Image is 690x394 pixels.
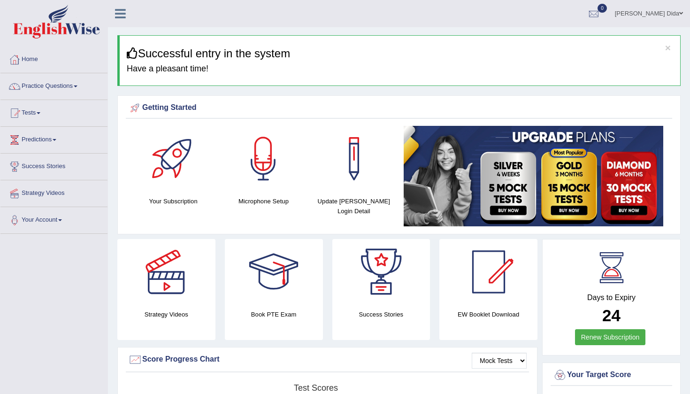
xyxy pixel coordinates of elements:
[553,294,670,302] h4: Days to Expiry
[598,4,607,13] span: 0
[0,180,107,204] a: Strategy Videos
[602,306,621,324] b: 24
[127,64,673,74] h4: Have a pleasant time!
[294,383,338,393] tspan: Test scores
[0,100,107,124] a: Tests
[127,47,673,60] h3: Successful entry in the system
[665,43,671,53] button: ×
[128,353,527,367] div: Score Progress Chart
[0,207,107,231] a: Your Account
[314,196,394,216] h4: Update [PERSON_NAME] Login Detail
[117,309,215,319] h4: Strategy Videos
[223,196,304,206] h4: Microphone Setup
[0,73,107,97] a: Practice Questions
[553,368,670,382] div: Your Target Score
[133,196,214,206] h4: Your Subscription
[332,309,430,319] h4: Success Stories
[128,101,670,115] div: Getting Started
[0,46,107,70] a: Home
[0,127,107,150] a: Predictions
[404,126,663,226] img: small5.jpg
[439,309,537,319] h4: EW Booklet Download
[0,154,107,177] a: Success Stories
[575,329,646,345] a: Renew Subscription
[225,309,323,319] h4: Book PTE Exam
